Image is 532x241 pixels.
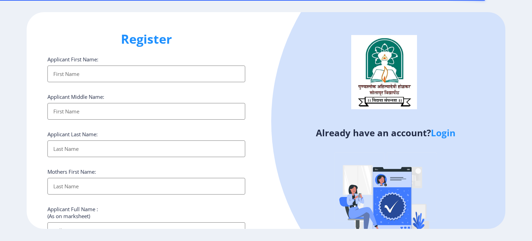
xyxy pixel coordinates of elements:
label: Applicant Last Name: [47,131,98,138]
input: Full Name [47,222,245,239]
label: Applicant First Name: [47,56,98,63]
label: Applicant Full Name : (As on marksheet) [47,206,98,220]
label: Mothers First Name: [47,168,96,175]
input: Last Name [47,178,245,195]
input: First Name [47,103,245,120]
h4: Already have an account? [271,127,500,138]
input: First Name [47,66,245,82]
input: Last Name [47,140,245,157]
h1: Register [47,31,245,48]
a: Login [431,127,455,139]
img: logo [351,35,417,109]
label: Applicant Middle Name: [47,93,104,100]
